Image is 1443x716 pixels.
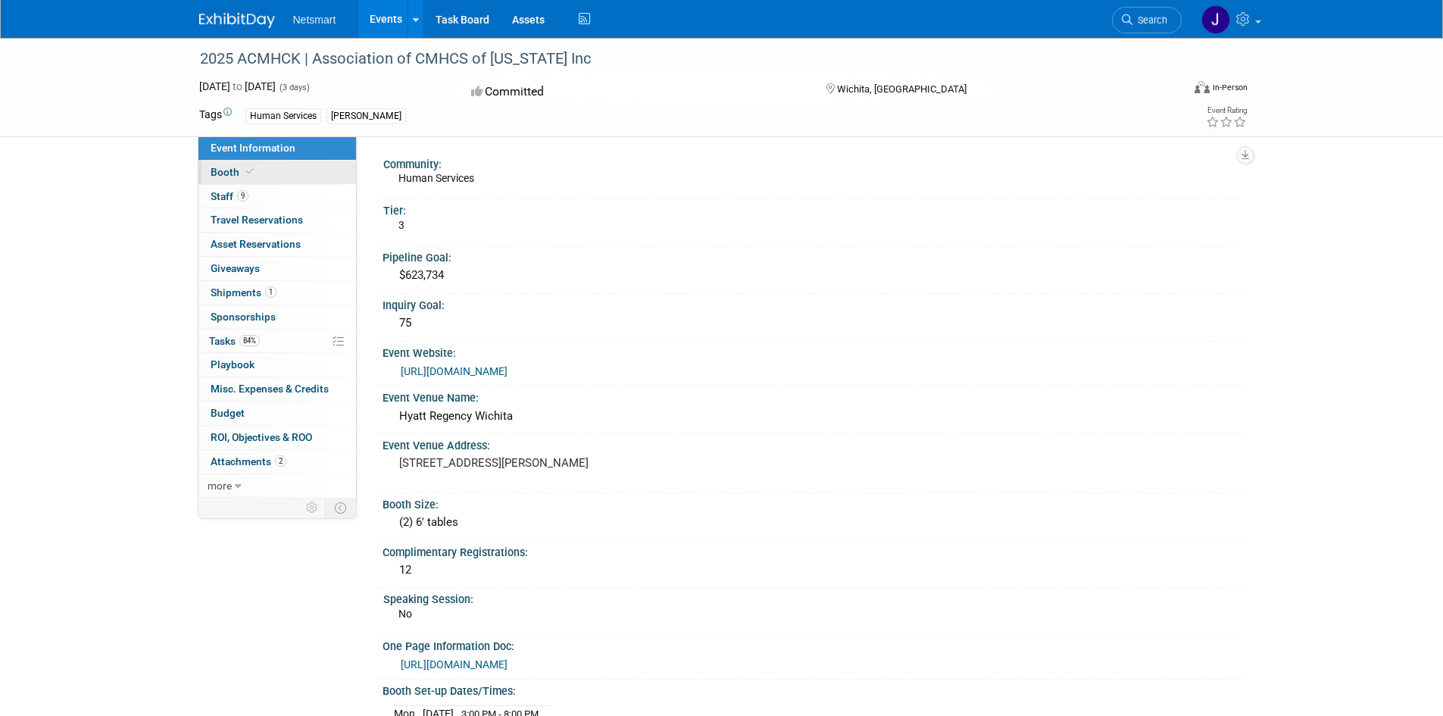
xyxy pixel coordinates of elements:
span: (3 days) [278,83,310,92]
span: Travel Reservations [211,214,303,226]
img: ExhibitDay [199,13,275,28]
span: Search [1132,14,1167,26]
td: Toggle Event Tabs [325,498,356,517]
a: Giveaways [198,257,356,280]
span: 2 [275,455,286,467]
div: Inquiry Goal: [383,294,1245,313]
div: Tier: [383,199,1238,218]
span: Budget [211,407,245,419]
div: 12 [394,558,1233,582]
a: Misc. Expenses & Credits [198,377,356,401]
span: Event Information [211,142,295,154]
a: [URL][DOMAIN_NAME] [401,658,508,671]
div: Event Rating [1206,107,1247,114]
span: Tasks [209,335,260,347]
div: Complimentary Registrations: [383,541,1245,560]
span: Misc. Expenses & Credits [211,383,329,395]
div: Hyatt Regency Wichita [394,405,1233,428]
a: Playbook [198,353,356,377]
span: 1 [265,286,276,298]
a: Sponsorships [198,305,356,329]
img: Jackson O'Rourke [1201,5,1230,34]
span: Attachments [211,455,286,467]
pre: [STREET_ADDRESS][PERSON_NAME] [399,456,725,470]
div: Event Venue Address: [383,434,1245,453]
span: Staff [211,190,248,202]
div: Human Services [245,108,321,124]
span: Sponsorships [211,311,276,323]
span: Playbook [211,358,255,371]
a: Staff9 [198,185,356,208]
span: [DATE] [DATE] [199,80,276,92]
a: Shipments1 [198,281,356,305]
span: Wichita, [GEOGRAPHIC_DATA] [837,83,967,95]
span: Asset Reservations [211,238,301,250]
div: Event Venue Name: [383,386,1245,405]
div: Event Website: [383,342,1245,361]
span: No [398,608,412,620]
a: [URL][DOMAIN_NAME] [401,365,508,377]
span: Giveaways [211,262,260,274]
span: 84% [239,335,260,346]
span: Booth [211,166,257,178]
div: Committed [467,79,801,105]
a: Booth [198,161,356,184]
div: Event Format [1092,79,1248,102]
div: Community: [383,153,1238,172]
span: to [230,80,245,92]
div: (2) 6' tables [394,511,1233,534]
div: Pipeline Goal: [383,246,1245,265]
div: Booth Size: [383,493,1245,512]
span: Human Services [398,172,474,184]
span: Shipments [211,286,276,299]
span: 9 [237,190,248,202]
i: Booth reservation complete [246,167,254,176]
span: ROI, Objectives & ROO [211,431,312,443]
a: Search [1112,7,1182,33]
div: Speaking Session: [383,588,1238,607]
div: Booth Set-up Dates/Times: [383,680,1245,699]
a: Travel Reservations [198,208,356,232]
div: 75 [394,311,1233,335]
div: $623,734 [394,264,1233,287]
a: more [198,474,356,498]
a: Event Information [198,136,356,160]
img: Format-Inperson.png [1195,81,1210,93]
td: Tags [199,107,232,124]
div: One Page Information Doc: [383,635,1245,654]
a: Tasks84% [198,330,356,353]
a: Budget [198,402,356,425]
a: Asset Reservations [198,233,356,256]
a: Attachments2 [198,450,356,474]
span: Netsmart [293,14,336,26]
span: 3 [398,219,404,231]
div: [PERSON_NAME] [326,108,406,124]
a: ROI, Objectives & ROO [198,426,356,449]
div: 2025 ACMHCK | Association of CMHCS of [US_STATE] Inc [195,45,1159,73]
td: Personalize Event Tab Strip [299,498,326,517]
span: more [208,480,232,492]
div: In-Person [1212,82,1248,93]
